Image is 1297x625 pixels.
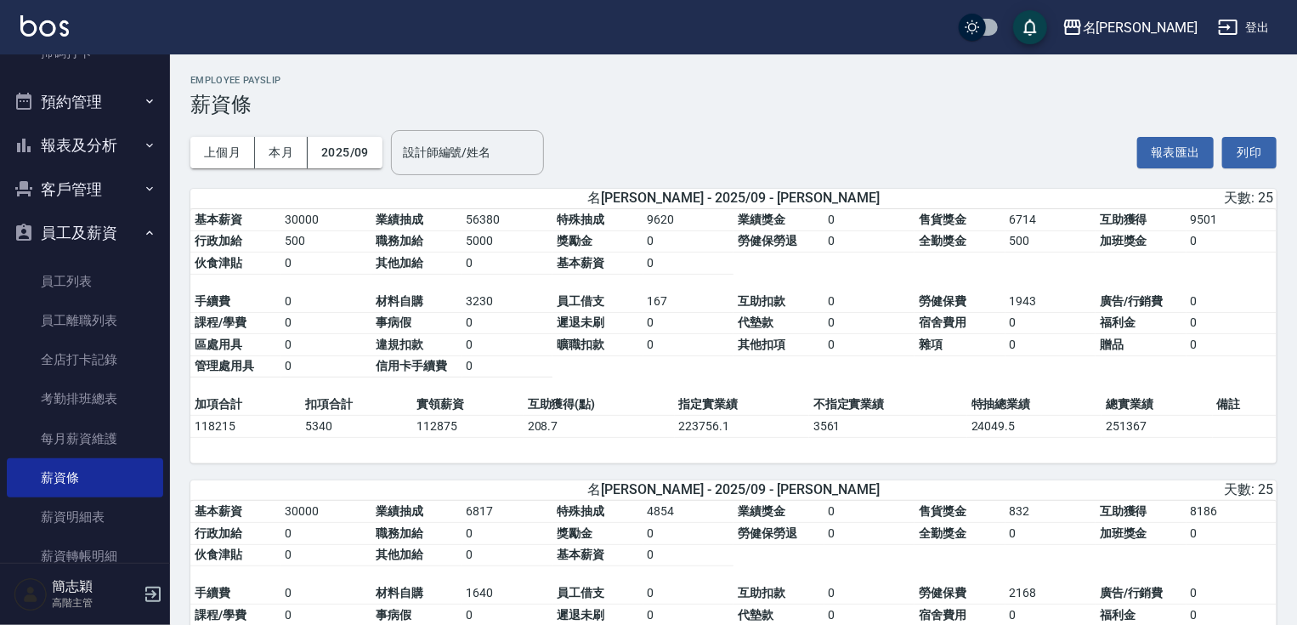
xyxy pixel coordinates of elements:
a: 薪資明細表 [7,497,163,537]
span: 事病假 [376,315,411,329]
span: 遲退未刷 [557,315,604,329]
td: 0 [1187,334,1277,356]
button: 上個月 [190,137,255,168]
td: 0 [1187,291,1277,313]
td: 0 [462,523,553,545]
td: 不指定實業績 [809,394,967,416]
td: 208.7 [524,416,675,438]
td: 0 [643,544,734,566]
span: 互助扣款 [738,294,785,308]
button: 2025/09 [308,137,382,168]
span: 加班獎金 [1100,526,1147,540]
td: 特抽總業績 [967,394,1102,416]
td: 0 [462,355,553,378]
td: 總實業績 [1102,394,1213,416]
td: 實領薪資 [412,394,524,416]
span: 材料自購 [376,294,423,308]
td: 5340 [302,416,413,438]
button: 客戶管理 [7,168,163,212]
span: 名[PERSON_NAME] - 2025/09 - [PERSON_NAME] [587,481,880,499]
span: 互助獲得 [1100,213,1147,226]
span: 違規扣款 [376,338,423,351]
td: 扣項合計 [302,394,413,416]
button: 名[PERSON_NAME] [1056,10,1204,45]
button: 登出 [1211,12,1277,43]
td: 0 [824,501,915,523]
span: 加班獎金 [1100,234,1147,247]
div: 名[PERSON_NAME] [1083,17,1198,38]
td: 0 [1187,312,1277,334]
span: 遲退未刷 [557,608,604,622]
td: 0 [462,334,553,356]
td: 0 [462,544,553,566]
td: 500 [281,230,372,253]
span: 業績獎金 [738,504,785,518]
p: 高階主管 [52,595,139,611]
td: 6714 [1005,209,1096,231]
div: 天數: 25 [917,190,1273,207]
span: 課程/學費 [195,315,246,329]
span: 售貨獎金 [919,213,966,226]
span: 業績獎金 [738,213,785,226]
span: 代墊款 [738,315,773,329]
td: 3561 [809,416,967,438]
td: 0 [281,253,372,275]
td: 0 [281,334,372,356]
span: 特殊抽成 [557,504,604,518]
td: 0 [824,334,915,356]
span: 業績抽成 [376,213,423,226]
a: 員工列表 [7,262,163,301]
td: 223756.1 [675,416,809,438]
a: 每月薪資維護 [7,419,163,458]
span: 宿舍費用 [919,315,966,329]
td: 4854 [643,501,734,523]
span: 勞健保勞退 [738,526,797,540]
td: 6817 [462,501,553,523]
span: 名[PERSON_NAME] - 2025/09 - [PERSON_NAME] [587,190,880,207]
td: 1943 [1005,291,1096,313]
button: 報表匯出 [1137,137,1214,168]
span: 勞健保費 [919,586,966,599]
td: 0 [824,230,915,253]
td: 0 [824,312,915,334]
a: 薪資條 [7,458,163,497]
td: 互助獲得(點) [524,394,675,416]
table: a dense table [190,209,1277,395]
td: 0 [643,312,734,334]
td: 0 [824,291,915,313]
td: 0 [643,230,734,253]
span: 員工借支 [557,586,604,599]
span: 全勤獎金 [919,526,966,540]
span: 福利金 [1100,315,1136,329]
img: Person [14,577,48,611]
span: 基本薪資 [557,256,604,270]
td: 0 [824,209,915,231]
td: 251367 [1102,416,1213,438]
td: 0 [462,312,553,334]
td: 0 [281,582,372,605]
td: 0 [824,523,915,545]
td: 0 [824,582,915,605]
span: 互助扣款 [738,586,785,599]
span: 事病假 [376,608,411,622]
td: 3230 [462,291,553,313]
span: 課程/學費 [195,608,246,622]
td: 0 [281,312,372,334]
td: 5000 [462,230,553,253]
span: 行政加給 [195,526,242,540]
span: 獎勵金 [557,526,592,540]
button: 報表及分析 [7,123,163,168]
img: Logo [20,15,69,37]
button: 列印 [1222,137,1277,168]
td: 24049.5 [967,416,1102,438]
button: save [1013,10,1047,44]
td: 8186 [1187,501,1277,523]
td: 0 [462,253,553,275]
td: 30000 [281,209,372,231]
td: 9620 [643,209,734,231]
span: 行政加給 [195,234,242,247]
div: 天數: 25 [917,481,1273,499]
span: 互助獲得 [1100,504,1147,518]
td: 0 [643,253,734,275]
span: 基本薪資 [557,548,604,561]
